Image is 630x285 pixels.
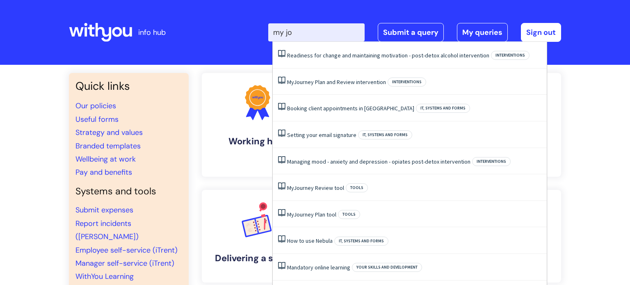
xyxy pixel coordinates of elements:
[75,154,136,164] a: Wellbeing at work
[287,184,344,192] a: MyJourney Review tool
[75,167,132,177] a: Pay and benefits
[287,184,294,192] span: My
[287,211,336,218] a: MyJourney Plan tool
[287,105,414,112] a: Booking client appointments in [GEOGRAPHIC_DATA]
[75,80,182,93] h3: Quick links
[75,245,178,255] a: Employee self-service (iTrent)
[268,23,365,41] input: Search
[352,263,422,272] span: Your skills and development
[358,130,412,139] span: IT, systems and forms
[287,211,294,218] span: My
[75,141,141,151] a: Branded templates
[287,237,333,244] a: How to use Nebula
[75,219,139,242] a: Report incidents ([PERSON_NAME])
[268,23,561,42] div: | -
[334,237,388,246] span: IT, systems and forms
[491,51,530,60] span: Interventions
[75,101,116,111] a: Our policies
[346,183,368,192] span: Tools
[208,253,307,264] h4: Delivering a service
[378,23,444,42] a: Submit a query
[75,114,119,124] a: Useful forms
[202,73,313,177] a: Working here
[521,23,561,42] a: Sign out
[457,23,508,42] a: My queries
[287,264,350,271] a: Mandatory online learning
[75,205,133,215] a: Submit expenses
[208,136,307,147] h4: Working here
[472,157,511,166] span: Interventions
[75,271,134,281] a: WithYou Learning
[138,26,166,39] p: info hub
[416,104,470,113] span: IT, systems and forms
[338,210,360,219] span: Tools
[202,190,313,283] a: Delivering a service
[287,78,294,86] span: My
[75,258,174,268] a: Manager self-service (iTrent)
[388,78,426,87] span: Interventions
[287,131,356,139] a: Setting your email signature
[287,158,470,165] a: Managing mood - anxiety and depression - opiates post-detox intervention
[287,78,386,86] a: MyJourney Plan and Review intervention
[287,52,489,59] a: Readiness for change and maintaining motivation - post-detox alcohol intervention
[75,128,143,137] a: Strategy and values
[75,186,182,197] h4: Systems and tools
